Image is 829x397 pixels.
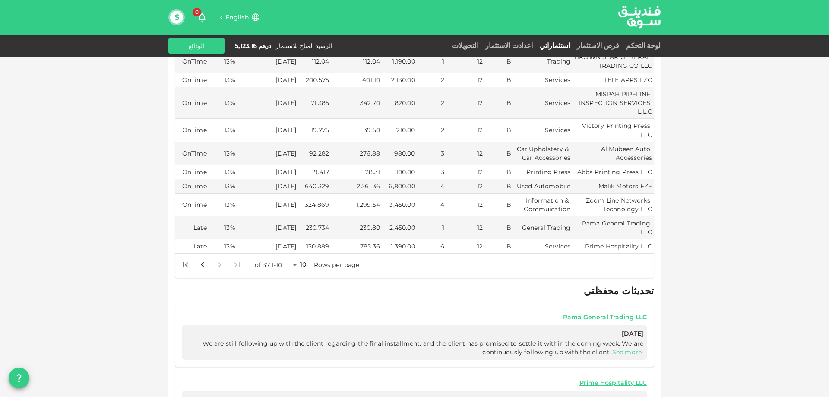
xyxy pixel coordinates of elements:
td: 92.282 [298,142,331,165]
td: 12 [446,87,484,119]
td: 12 [446,194,484,216]
td: OnTime [175,142,209,165]
td: [DATE] [237,142,298,165]
td: B [484,239,513,254]
td: 1 [417,216,446,239]
td: MISPAH PIPELINE INSPECTION SERVICES L.L.C [572,87,654,119]
td: [DATE] [237,216,298,239]
td: 12 [446,165,484,179]
td: 28.31 [331,165,382,179]
td: Trading [513,50,573,73]
td: B [484,73,513,87]
td: 3 [417,165,446,179]
td: 13% [209,194,237,216]
td: Used Automobile [513,179,573,194]
td: 6,800.00 [382,179,417,194]
td: 230.734 [298,216,331,239]
td: Services [513,119,573,142]
td: 4 [417,194,446,216]
td: 2 [417,73,446,87]
td: 1,820.00 [382,87,417,119]
a: التحويلات [449,41,482,50]
button: question [9,368,29,388]
td: B [484,216,513,239]
td: [DATE] [237,194,298,216]
td: Pama General Trading LLC [572,216,654,239]
td: 12 [446,119,484,142]
td: 2,561.36 [331,179,382,194]
td: 401.10 [331,73,382,87]
td: Services [513,239,573,254]
td: B [484,179,513,194]
td: 171.385 [298,87,331,119]
td: Malik Motors FZE [572,179,654,194]
div: الرصيد المتاح للاستثمار : [275,41,332,50]
a: See more [612,348,642,356]
td: 640.329 [298,179,331,194]
td: 13% [209,165,237,179]
td: 13% [209,119,237,142]
td: OnTime [175,87,209,119]
span: [DATE] [186,328,643,339]
td: OnTime [175,165,209,179]
td: 785.36 [331,239,382,254]
td: 324.869 [298,194,331,216]
td: 1,299.54 [331,194,382,216]
td: 13% [209,87,237,119]
td: 12 [446,50,484,73]
button: 0 [193,9,211,26]
td: 200.575 [298,73,331,87]
td: BROWN STAR GENERAL TRADING CO LLC [572,50,654,73]
td: [DATE] [237,87,298,119]
td: Services [513,73,573,87]
td: Services [513,87,573,119]
td: 2,130.00 [382,73,417,87]
span: تحديثات محفظتي [584,285,654,297]
td: [DATE] [237,119,298,142]
td: 3,450.00 [382,194,417,216]
td: 2 [417,119,446,142]
td: Printing Press [513,165,573,179]
td: 12 [446,179,484,194]
div: درهم 5,123.16 [235,41,271,50]
img: logo [607,0,672,34]
td: 2,450.00 [382,216,417,239]
button: S [170,11,183,24]
button: Go to next page [194,256,211,273]
td: 130.889 [298,239,331,254]
span: English [225,13,249,21]
td: OnTime [175,50,209,73]
td: B [484,87,513,119]
td: 12 [446,216,484,239]
a: استثماراتي [536,41,573,50]
td: OnTime [175,73,209,87]
p: 1-10 of 37 [255,260,282,269]
td: [DATE] [237,50,298,73]
td: OnTime [175,179,209,194]
td: 39.50 [331,119,382,142]
td: 3 [417,142,446,165]
td: 1 [417,50,446,73]
td: 13% [209,216,237,239]
td: B [484,165,513,179]
td: Abba Printing Press LLC [572,165,654,179]
td: 2 [417,87,446,119]
td: [DATE] [237,165,298,179]
a: logo [618,0,661,34]
td: 9.417 [298,165,331,179]
td: B [484,142,513,165]
td: 12 [446,239,484,254]
a: Pama General Trading LLC [182,313,647,321]
td: 342.70 [331,87,382,119]
td: OnTime [175,194,209,216]
td: 112.04 [298,50,331,73]
td: General Trading [513,216,573,239]
td: 13% [209,179,237,194]
td: 230.80 [331,216,382,239]
button: Go to last page [177,256,194,273]
td: 210.00 [382,119,417,142]
p: Rows per page [314,260,360,269]
td: Late [175,216,209,239]
td: Al Mubeen Auto Accessories [572,142,654,165]
td: OnTime [175,119,209,142]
